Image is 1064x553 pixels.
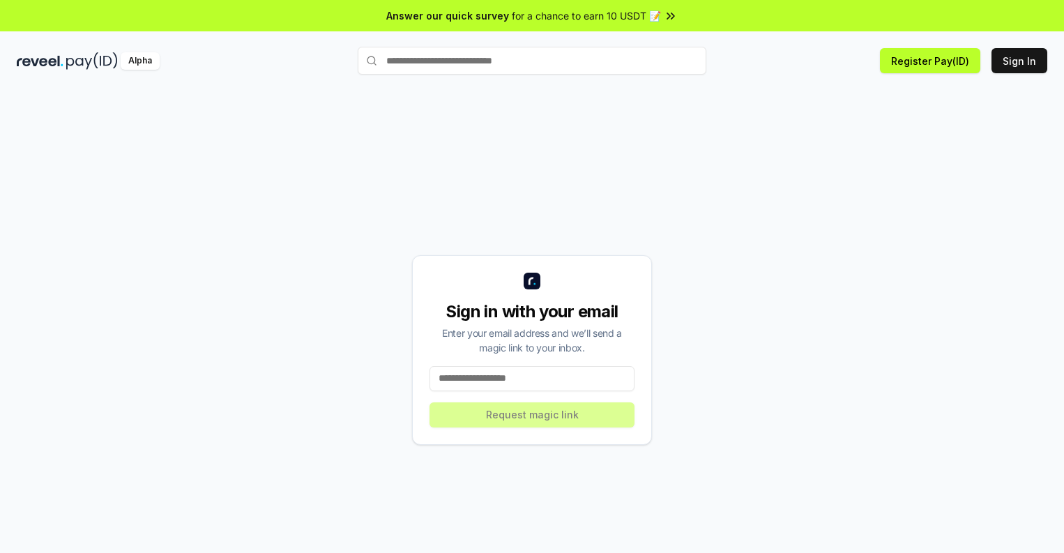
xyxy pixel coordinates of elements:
img: logo_small [524,273,540,289]
button: Register Pay(ID) [880,48,980,73]
img: pay_id [66,52,118,70]
img: reveel_dark [17,52,63,70]
button: Sign In [991,48,1047,73]
div: Sign in with your email [430,301,634,323]
span: for a chance to earn 10 USDT 📝 [512,8,661,23]
div: Enter your email address and we’ll send a magic link to your inbox. [430,326,634,355]
div: Alpha [121,52,160,70]
span: Answer our quick survey [386,8,509,23]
